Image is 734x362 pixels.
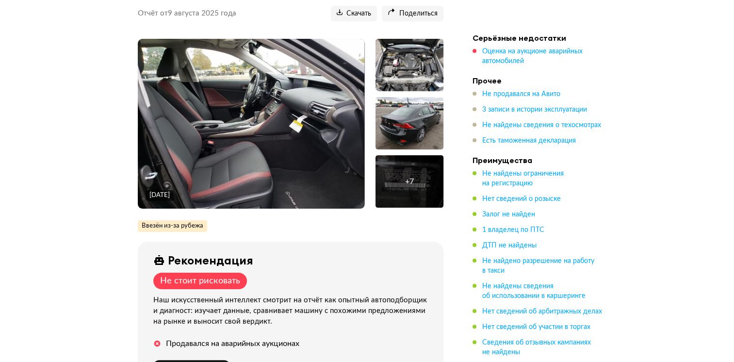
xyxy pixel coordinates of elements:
[405,177,414,186] div: + 7
[482,106,587,113] span: 3 записи в истории эксплуатации
[149,191,170,200] div: [DATE]
[482,196,561,202] span: Нет сведений о розыске
[168,253,253,267] div: Рекомендация
[138,9,236,18] p: Отчёт от 9 августа 2025 года
[160,276,240,286] div: Не стоит рисковать
[482,170,564,187] span: Не найдены ограничения на регистрацию
[473,76,608,85] h4: Прочее
[382,6,443,21] button: Поделиться
[473,33,608,43] h4: Серьёзные недостатки
[482,242,537,249] span: ДТП не найдены
[482,48,583,65] span: Оценка на аукционе аварийных автомобилей
[142,222,203,230] span: Ввезён из-за рубежа
[482,137,576,144] span: Есть таможенная декларация
[482,91,560,98] span: Не продавался на Авито
[482,324,590,330] span: Нет сведений об участии в торгах
[337,9,371,18] span: Скачать
[166,339,299,348] div: Продавался на аварийных аукционах
[482,283,586,299] span: Не найдены сведения об использовании в каршеринге
[331,6,377,21] button: Скачать
[482,211,535,218] span: Залог не найден
[153,295,432,327] div: Наш искусственный интеллект смотрит на отчёт как опытный автоподборщик и диагност: изучает данные...
[482,227,544,233] span: 1 владелец по ПТС
[482,308,602,315] span: Нет сведений об арбитражных делах
[482,122,601,129] span: Не найдены сведения о техосмотрах
[388,9,438,18] span: Поделиться
[482,258,594,274] span: Не найдено разрешение на работу в такси
[138,39,364,209] img: Main car
[473,155,608,165] h4: Преимущества
[482,339,591,356] span: Сведения об отзывных кампаниях не найдены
